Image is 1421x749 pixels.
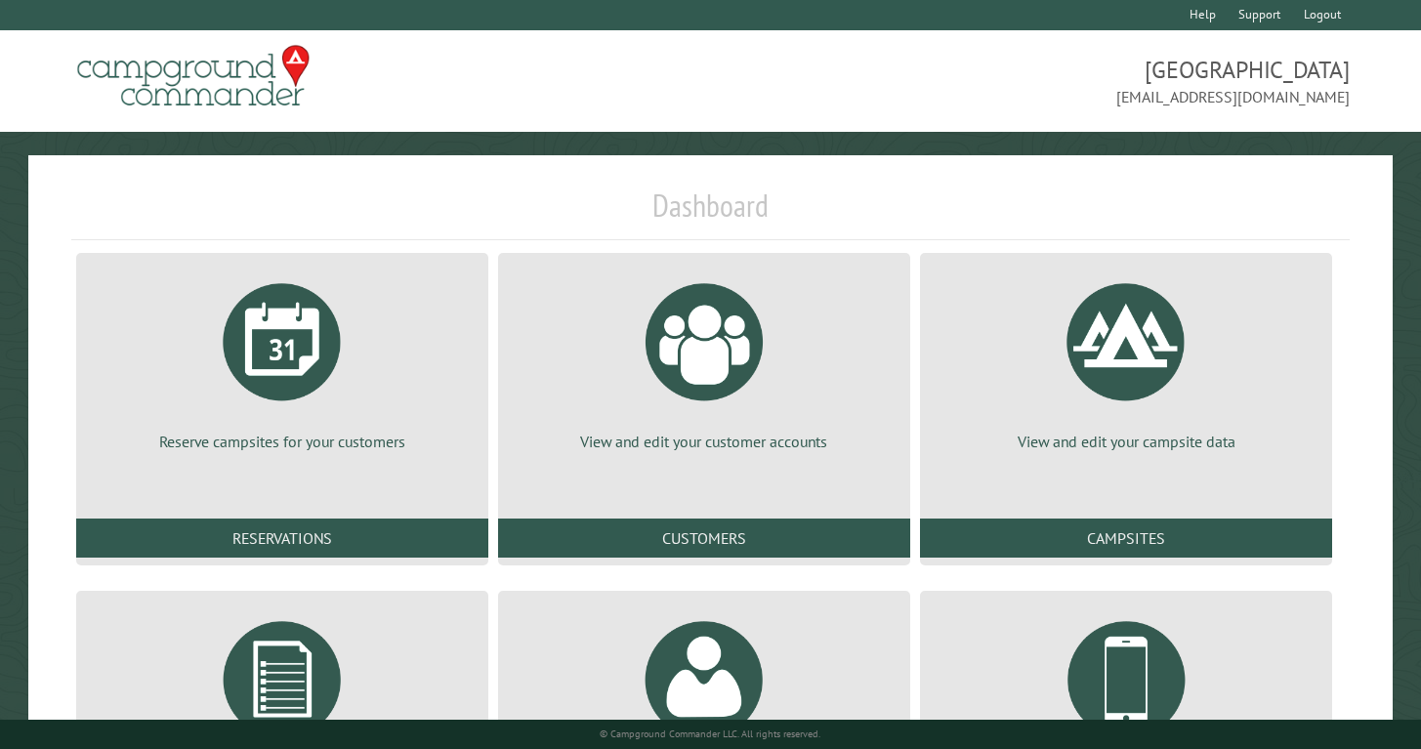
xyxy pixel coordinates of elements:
a: Campsites [920,519,1332,558]
a: View and edit your campsite data [943,269,1309,452]
img: Campground Commander [71,38,315,114]
h1: Dashboard [71,187,1351,240]
a: Reservations [76,519,488,558]
span: [GEOGRAPHIC_DATA] [EMAIL_ADDRESS][DOMAIN_NAME] [711,54,1351,108]
p: View and edit your campsite data [943,431,1309,452]
small: © Campground Commander LLC. All rights reserved. [600,728,820,740]
a: View and edit your customer accounts [522,269,887,452]
a: Reserve campsites for your customers [100,269,465,452]
a: Customers [498,519,910,558]
p: Reserve campsites for your customers [100,431,465,452]
p: View and edit your customer accounts [522,431,887,452]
